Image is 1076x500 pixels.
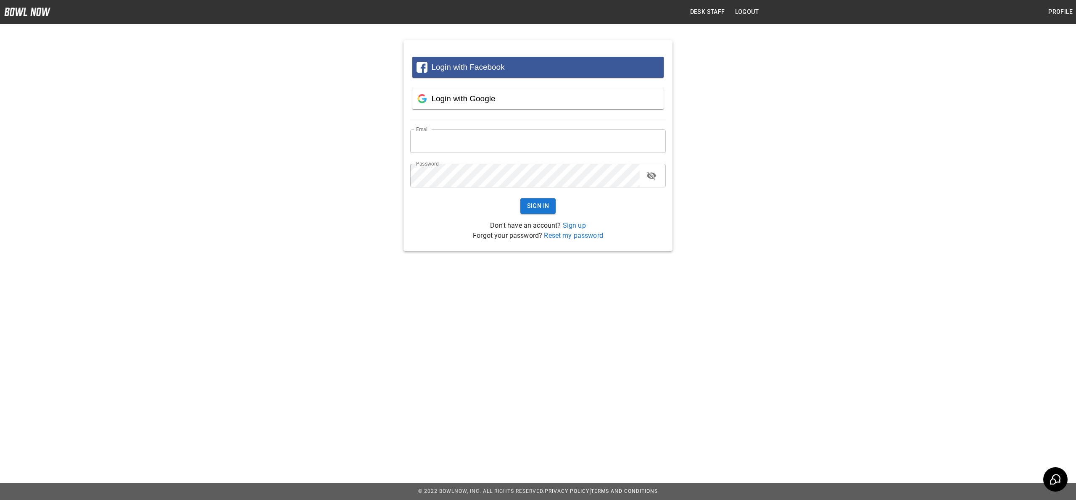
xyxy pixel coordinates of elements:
button: toggle password visibility [643,167,660,184]
button: Login with Facebook [412,57,664,78]
button: Sign In [520,198,556,214]
a: Sign up [563,221,586,229]
span: © 2022 BowlNow, Inc. All Rights Reserved. [418,488,545,494]
a: Privacy Policy [545,488,589,494]
span: Login with Facebook [431,63,504,71]
p: Don't have an account? [410,221,666,231]
span: Login with Google [431,94,495,103]
a: Reset my password [544,232,603,239]
button: Desk Staff [687,4,728,20]
button: Logout [732,4,762,20]
button: Login with Google [412,88,664,109]
p: Forgot your password? [410,231,666,241]
img: logo [4,8,50,16]
a: Terms and Conditions [591,488,658,494]
button: Profile [1045,4,1076,20]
